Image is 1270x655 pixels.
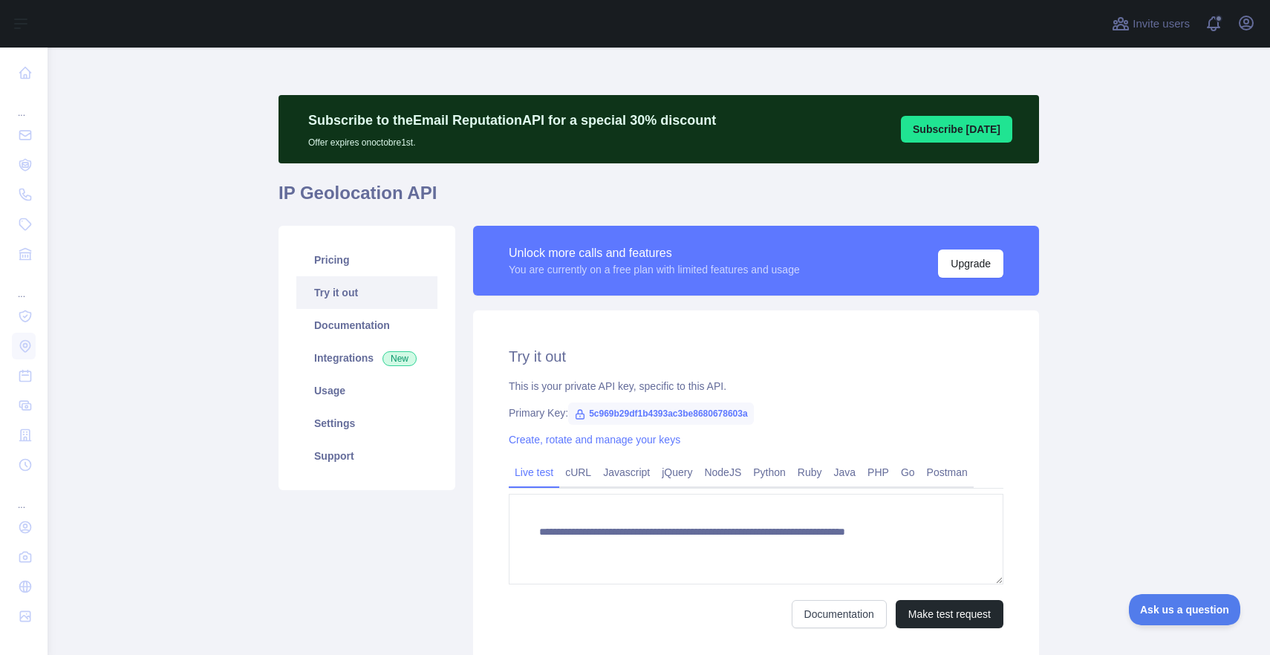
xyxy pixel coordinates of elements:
[1133,16,1190,33] span: Invite users
[308,131,716,149] p: Offer expires on octobre 1st.
[382,351,417,366] span: New
[296,342,437,374] a: Integrations New
[921,460,974,484] a: Postman
[12,270,36,300] div: ...
[792,460,828,484] a: Ruby
[279,181,1039,217] h1: IP Geolocation API
[698,460,747,484] a: NodeJS
[296,374,437,407] a: Usage
[296,309,437,342] a: Documentation
[656,460,698,484] a: jQuery
[509,405,1003,420] div: Primary Key:
[509,460,559,484] a: Live test
[296,244,437,276] a: Pricing
[509,346,1003,367] h2: Try it out
[568,403,754,425] span: 5c969b29df1b4393ac3be8680678603a
[862,460,895,484] a: PHP
[828,460,862,484] a: Java
[792,600,887,628] a: Documentation
[509,244,800,262] div: Unlock more calls and features
[747,460,792,484] a: Python
[12,89,36,119] div: ...
[896,600,1003,628] button: Make test request
[938,250,1003,278] button: Upgrade
[1109,12,1193,36] button: Invite users
[296,276,437,309] a: Try it out
[296,407,437,440] a: Settings
[597,460,656,484] a: Javascript
[296,440,437,472] a: Support
[559,460,597,484] a: cURL
[901,116,1012,143] button: Subscribe [DATE]
[12,481,36,511] div: ...
[509,262,800,277] div: You are currently on a free plan with limited features and usage
[308,110,716,131] p: Subscribe to the Email Reputation API for a special 30 % discount
[895,460,921,484] a: Go
[509,434,680,446] a: Create, rotate and manage your keys
[509,379,1003,394] div: This is your private API key, specific to this API.
[1129,594,1240,625] iframe: Toggle Customer Support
